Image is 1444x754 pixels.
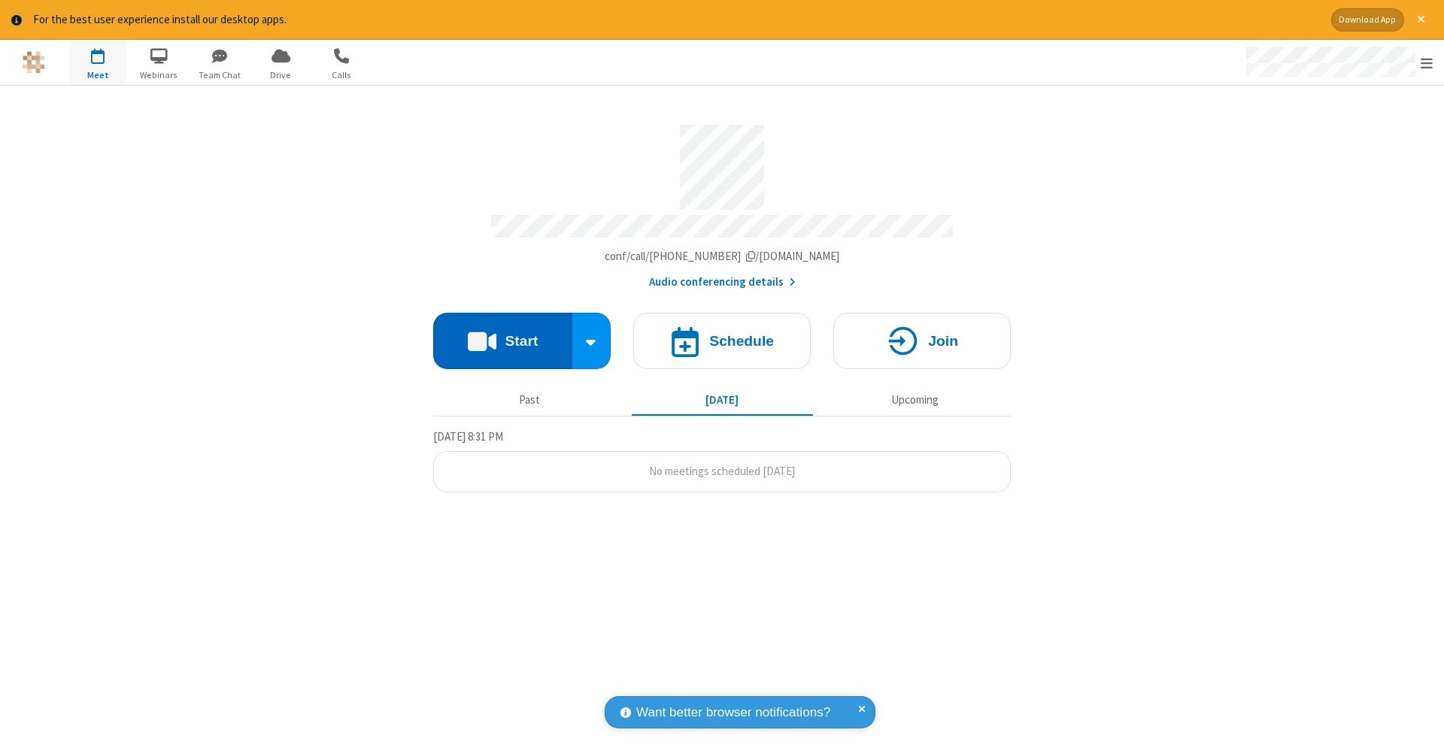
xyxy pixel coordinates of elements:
section: Today's Meetings [433,428,1011,492]
section: Account details [433,114,1011,290]
span: No meetings scheduled [DATE] [649,464,795,478]
div: Start conference options [572,313,611,369]
span: Drive [253,68,309,82]
button: Logo [5,40,62,85]
h4: Schedule [709,334,774,348]
h4: Start [505,334,538,348]
span: Want better browser notifications? [636,703,830,722]
button: Upcoming [824,386,1006,415]
button: Download App [1331,8,1404,32]
div: For the best user experience install our desktop apps. [33,11,1320,29]
button: Start [433,313,572,369]
span: Webinars [131,68,187,82]
button: Audio conferencing details [649,274,796,291]
button: Join [833,313,1011,369]
span: [DATE] 8:31 PM [433,429,503,444]
span: Calls [314,68,370,82]
span: Meet [70,68,126,82]
button: Close alert [1409,8,1433,32]
button: Copy my meeting room linkCopy my meeting room link [605,248,840,265]
button: Past [439,386,620,415]
button: Schedule [633,313,811,369]
img: QA Selenium DO NOT DELETE OR CHANGE [23,51,45,74]
span: Team Chat [192,68,248,82]
div: Open menu [1232,40,1444,85]
span: Copy my meeting room link [605,249,840,263]
button: [DATE] [632,386,813,415]
h4: Join [928,334,958,348]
